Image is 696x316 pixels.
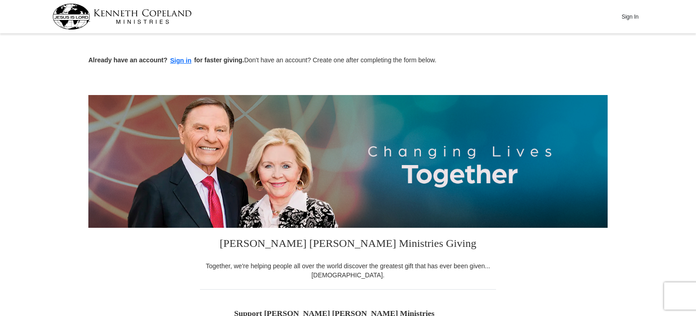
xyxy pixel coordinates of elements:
[88,55,608,66] p: Don't have an account? Create one after completing the form below.
[168,55,194,66] button: Sign in
[52,4,192,30] img: kcm-header-logo.svg
[200,261,496,280] div: Together, we're helping people all over the world discover the greatest gift that has ever been g...
[88,56,244,64] strong: Already have an account? for faster giving.
[616,10,644,24] button: Sign In
[200,228,496,261] h3: [PERSON_NAME] [PERSON_NAME] Ministries Giving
